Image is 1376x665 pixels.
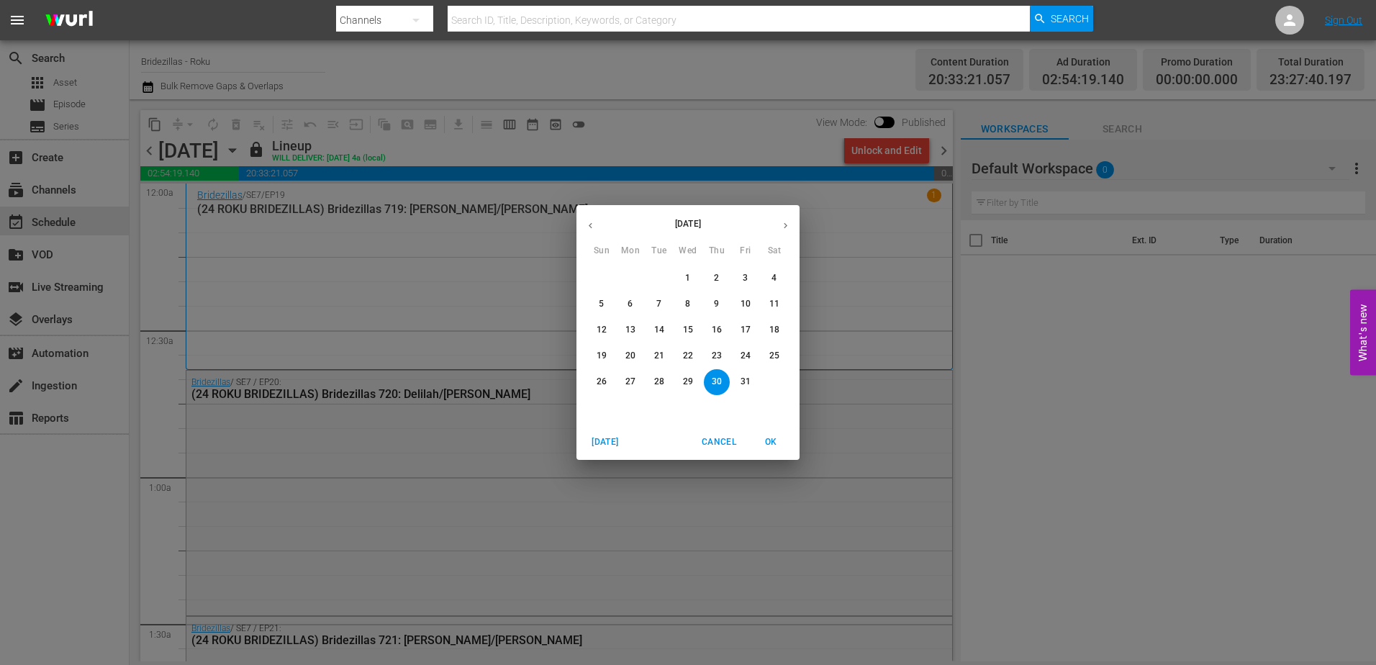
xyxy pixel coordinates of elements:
p: 17 [741,324,751,336]
p: 27 [625,376,635,388]
span: Search [1051,6,1089,32]
button: 6 [617,291,643,317]
button: 8 [675,291,701,317]
button: 5 [589,291,615,317]
p: 30 [712,376,722,388]
p: 14 [654,324,664,336]
p: 12 [597,324,607,336]
button: 31 [733,369,759,395]
p: [DATE] [605,217,771,230]
button: 1 [675,266,701,291]
p: 13 [625,324,635,336]
span: menu [9,12,26,29]
span: Sat [761,244,787,258]
button: 2 [704,266,730,291]
p: 23 [712,350,722,362]
span: Wed [675,244,701,258]
p: 7 [656,298,661,310]
button: 19 [589,343,615,369]
button: 30 [704,369,730,395]
p: 22 [683,350,693,362]
span: Sun [589,244,615,258]
button: 14 [646,317,672,343]
p: 20 [625,350,635,362]
p: 19 [597,350,607,362]
button: 13 [617,317,643,343]
p: 15 [683,324,693,336]
button: 23 [704,343,730,369]
span: Fri [733,244,759,258]
span: Tue [646,244,672,258]
button: 21 [646,343,672,369]
a: Sign Out [1325,14,1362,26]
img: ans4CAIJ8jUAAAAAAAAAAAAAAAAAAAAAAAAgQb4GAAAAAAAAAAAAAAAAAAAAAAAAJMjXAAAAAAAAAAAAAAAAAAAAAAAAgAT5G... [35,4,104,37]
button: 22 [675,343,701,369]
p: 11 [769,298,779,310]
p: 21 [654,350,664,362]
p: 8 [685,298,690,310]
button: 10 [733,291,759,317]
button: 20 [617,343,643,369]
p: 6 [628,298,633,310]
p: 24 [741,350,751,362]
p: 5 [599,298,604,310]
button: OK [748,430,794,454]
p: 28 [654,376,664,388]
p: 31 [741,376,751,388]
span: Mon [617,244,643,258]
span: [DATE] [588,435,623,450]
p: 29 [683,376,693,388]
span: OK [753,435,788,450]
button: 7 [646,291,672,317]
button: 16 [704,317,730,343]
button: 27 [617,369,643,395]
button: 4 [761,266,787,291]
button: Cancel [696,430,742,454]
button: 18 [761,317,787,343]
span: Cancel [702,435,736,450]
button: 28 [646,369,672,395]
button: 12 [589,317,615,343]
p: 25 [769,350,779,362]
p: 9 [714,298,719,310]
button: 9 [704,291,730,317]
p: 4 [771,272,777,284]
button: 26 [589,369,615,395]
button: 15 [675,317,701,343]
p: 18 [769,324,779,336]
button: 25 [761,343,787,369]
span: Thu [704,244,730,258]
p: 10 [741,298,751,310]
p: 1 [685,272,690,284]
p: 26 [597,376,607,388]
button: Open Feedback Widget [1350,290,1376,376]
p: 2 [714,272,719,284]
button: 3 [733,266,759,291]
button: 17 [733,317,759,343]
button: [DATE] [582,430,628,454]
button: 24 [733,343,759,369]
button: 29 [675,369,701,395]
button: 11 [761,291,787,317]
p: 3 [743,272,748,284]
p: 16 [712,324,722,336]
